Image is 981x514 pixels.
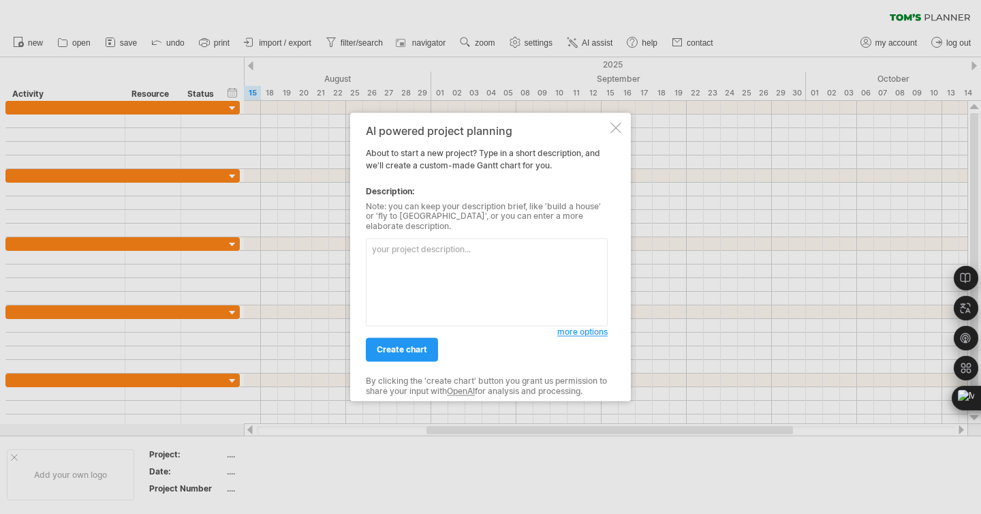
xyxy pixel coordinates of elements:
[557,327,608,339] a: more options
[366,185,608,198] div: Description:
[377,345,427,355] span: create chart
[557,327,608,337] span: more options
[366,202,608,231] div: Note: you can keep your description brief, like 'build a house' or 'fly to [GEOGRAPHIC_DATA]', or...
[366,125,608,137] div: AI powered project planning
[366,377,608,397] div: By clicking the 'create chart' button you grant us permission to share your input with for analys...
[447,386,475,396] a: OpenAI
[366,338,438,362] a: create chart
[366,125,608,389] div: About to start a new project? Type in a short description, and we'll create a custom-made Gantt c...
